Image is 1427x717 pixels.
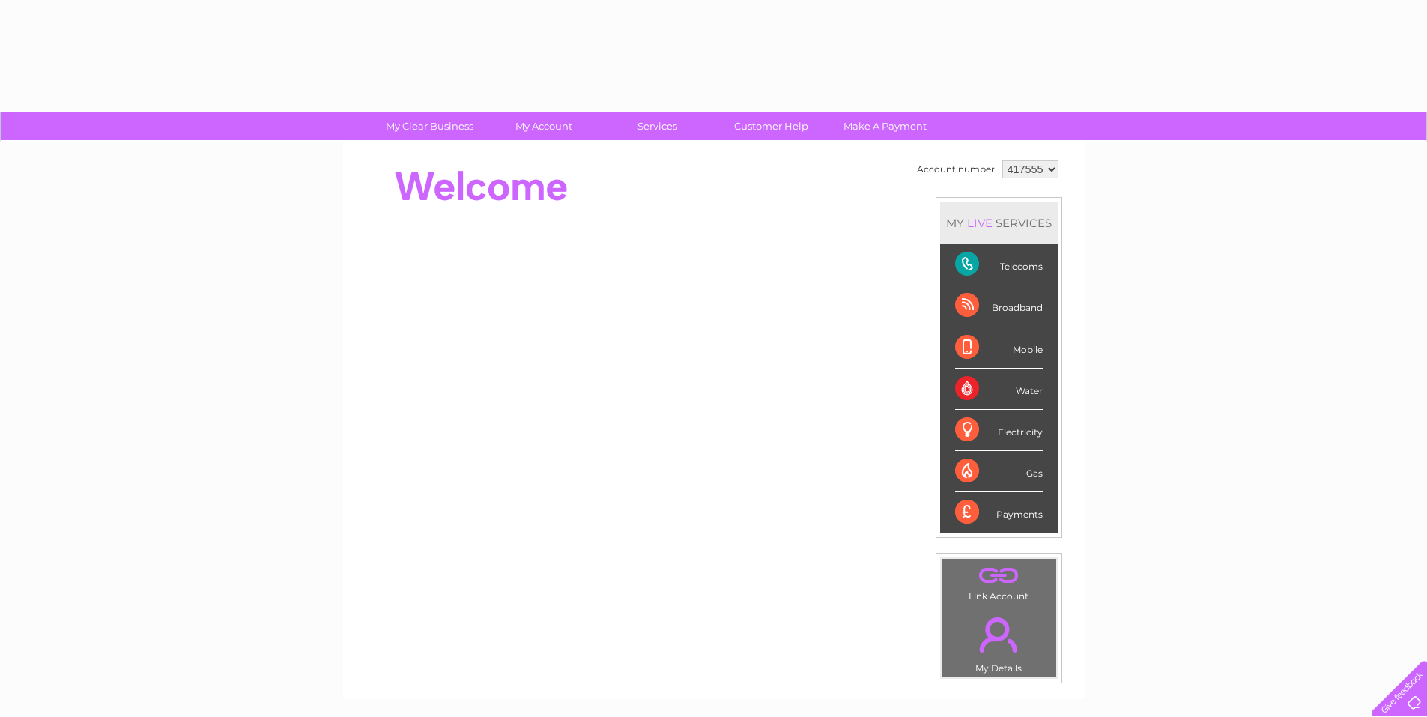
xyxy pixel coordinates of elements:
td: Link Account [941,558,1057,605]
div: Payments [955,492,1043,533]
div: Broadband [955,285,1043,327]
a: Customer Help [709,112,833,140]
td: My Details [941,605,1057,678]
div: Gas [955,451,1043,492]
div: MY SERVICES [940,202,1058,244]
a: Services [596,112,719,140]
td: Account number [913,157,999,182]
a: My Clear Business [368,112,491,140]
div: Electricity [955,410,1043,451]
div: Mobile [955,327,1043,369]
a: . [945,563,1052,589]
a: My Account [482,112,605,140]
div: Telecoms [955,244,1043,285]
div: LIVE [964,216,996,230]
a: . [945,608,1052,661]
div: Water [955,369,1043,410]
a: Make A Payment [823,112,947,140]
